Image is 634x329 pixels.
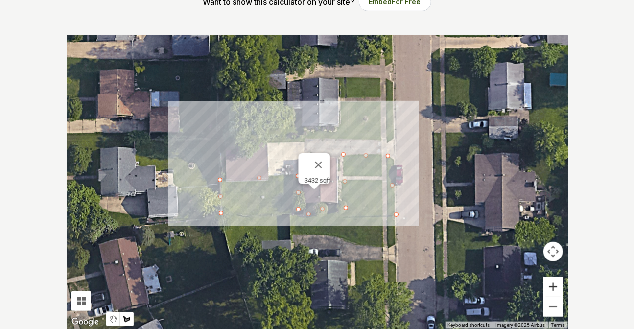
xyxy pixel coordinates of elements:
[448,322,490,329] button: Keyboard shortcuts
[304,177,330,184] div: 3432 sqft
[69,316,101,329] a: Open this area in Google Maps (opens a new window)
[543,297,563,317] button: Zoom out
[543,242,563,261] button: Map camera controls
[69,316,101,329] img: Google
[120,312,134,326] button: Draw a shape
[496,322,545,328] span: Imagery ©2025 Airbus
[106,312,120,326] button: Stop drawing
[543,277,563,297] button: Zoom in
[306,153,330,177] button: Close
[71,291,91,311] button: Tilt map
[551,322,565,328] a: Terms (opens in new tab)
